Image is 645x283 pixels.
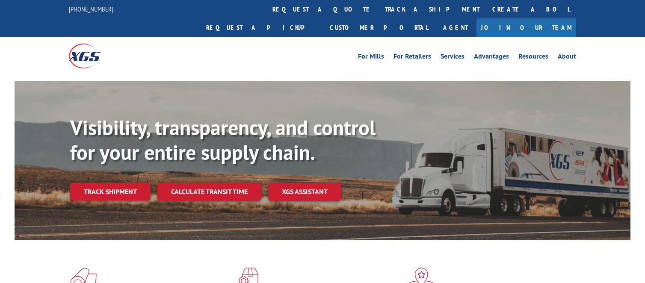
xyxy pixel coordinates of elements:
a: Calculate transit time [157,183,261,201]
a: Join Our Team [476,18,576,37]
a: Resources [518,53,548,62]
a: About [558,53,576,62]
a: Services [441,53,465,62]
a: Track shipment [70,183,151,200]
a: For Retailers [394,53,431,62]
b: Visibility, transparency, and control for your entire supply chain. [70,114,376,165]
a: XGS ASSISTANT [268,183,341,201]
a: Advantages [474,53,509,62]
a: Request a pickup [200,18,323,37]
a: Customer Portal [323,18,435,37]
a: For Mills [358,53,384,62]
a: Agent [435,18,476,37]
a: [PHONE_NUMBER] [69,5,113,13]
